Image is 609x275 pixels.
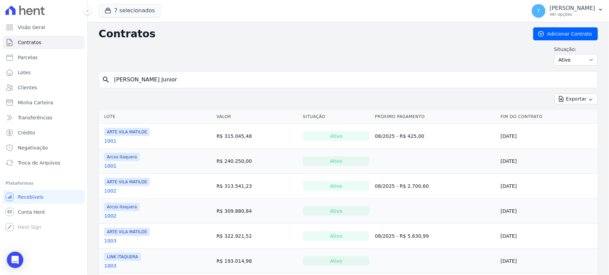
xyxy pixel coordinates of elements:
[303,156,369,166] div: Ativo
[550,5,595,12] p: [PERSON_NAME]
[104,253,141,261] span: LINK ITAQUERA
[18,39,41,46] span: Contratos
[104,128,150,136] span: ARTE VILA MATILDE
[3,66,85,79] a: Lotes
[372,110,498,124] th: Próximo Pagamento
[303,131,369,141] div: Ativo
[555,94,598,104] button: Exportar
[498,174,598,199] td: [DATE]
[99,4,161,17] button: 7 selecionados
[18,129,35,136] span: Crédito
[18,159,60,166] span: Troca de Arquivos
[375,183,429,189] a: 08/2025 - R$ 2.700,60
[18,194,44,200] span: Recebíveis
[104,237,117,244] a: 1003
[18,84,37,91] span: Clientes
[533,27,598,40] a: Adicionar Contrato
[498,224,598,249] td: [DATE]
[498,110,598,124] th: Fim do Contrato
[3,190,85,204] a: Recebíveis
[300,110,372,124] th: Situação
[5,179,82,187] div: Plataformas
[303,256,369,266] div: Ativo
[303,206,369,216] div: Ativo
[3,141,85,155] a: Negativação
[498,124,598,149] td: [DATE]
[7,252,23,268] div: Open Intercom Messenger
[498,199,598,224] td: [DATE]
[3,96,85,109] a: Minha Carteira
[550,12,595,17] p: Ver opções
[104,178,150,186] span: ARTE VILA MATILDE
[214,224,300,249] td: R$ 322.921,52
[214,149,300,174] td: R$ 240.250,00
[214,124,300,149] td: R$ 315.045,48
[99,110,214,124] th: Lote
[214,199,300,224] td: R$ 309.880,84
[526,1,609,21] button: T [PERSON_NAME] Ver opções
[214,110,300,124] th: Valor
[104,228,150,236] span: ARTE VILA MATILDE
[104,203,139,211] span: Arcos Itaquera
[303,181,369,191] div: Ativo
[3,126,85,140] a: Crédito
[537,9,540,13] span: T
[3,36,85,49] a: Contratos
[214,249,300,274] td: R$ 193.014,98
[375,133,424,139] a: 08/2025 - R$ 425,00
[554,46,598,53] label: Situação:
[18,209,45,215] span: Conta Hent
[104,153,139,161] span: Arcos Itaquera
[3,111,85,125] a: Transferências
[498,249,598,274] td: [DATE]
[18,54,38,61] span: Parcelas
[104,212,117,219] a: 1002
[3,156,85,170] a: Troca de Arquivos
[18,69,31,76] span: Lotes
[214,174,300,199] td: R$ 313.541,23
[104,262,117,269] a: 1003
[104,137,117,144] a: 1001
[104,162,117,169] a: 1001
[18,99,53,106] span: Minha Carteira
[3,51,85,64] a: Parcelas
[303,231,369,241] div: Ativo
[99,28,522,40] h2: Contratos
[18,24,45,31] span: Visão Geral
[3,21,85,34] a: Visão Geral
[110,73,595,87] input: Buscar por nome do lote
[498,149,598,174] td: [DATE]
[3,205,85,219] a: Conta Hent
[104,187,117,194] a: 1002
[375,233,429,239] a: 08/2025 - R$ 5.630,99
[3,81,85,94] a: Clientes
[18,114,52,121] span: Transferências
[18,144,48,151] span: Negativação
[102,76,110,84] i: search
